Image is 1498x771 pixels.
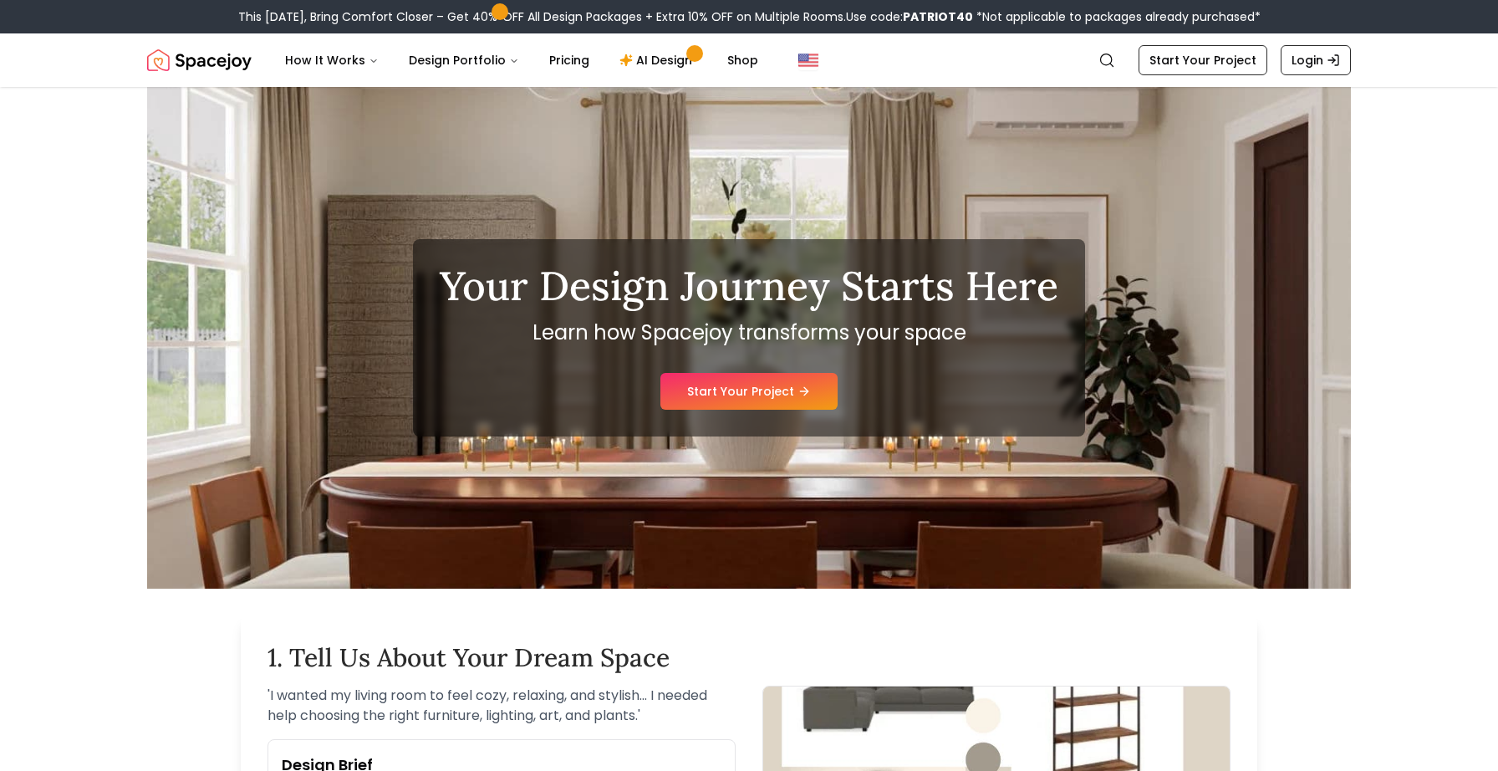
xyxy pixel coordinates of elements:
img: United States [798,50,818,70]
p: ' I wanted my living room to feel cozy, relaxing, and stylish... I needed help choosing the right... [267,686,736,726]
p: Learn how Spacejoy transforms your space [440,319,1058,346]
a: AI Design [606,43,711,77]
a: Start Your Project [1139,45,1267,75]
b: PATRIOT40 [903,8,973,25]
a: Spacejoy [147,43,252,77]
button: Design Portfolio [395,43,532,77]
h1: Your Design Journey Starts Here [440,266,1058,306]
button: How It Works [272,43,392,77]
a: Pricing [536,43,603,77]
h2: 1. Tell Us About Your Dream Space [267,642,1230,672]
span: Use code: [846,8,973,25]
a: Start Your Project [660,373,838,410]
img: Spacejoy Logo [147,43,252,77]
nav: Global [147,33,1351,87]
nav: Main [272,43,772,77]
a: Shop [714,43,772,77]
div: This [DATE], Bring Comfort Closer – Get 40% OFF All Design Packages + Extra 10% OFF on Multiple R... [238,8,1261,25]
a: Login [1281,45,1351,75]
span: *Not applicable to packages already purchased* [973,8,1261,25]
